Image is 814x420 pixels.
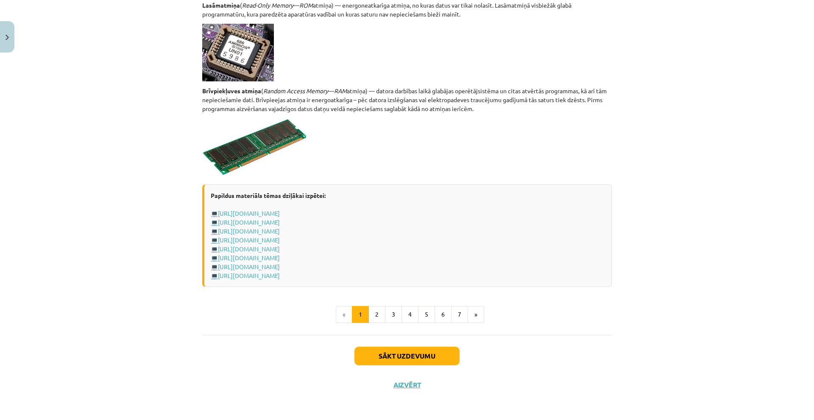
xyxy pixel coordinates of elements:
button: Aizvērt [391,381,423,389]
strong: Lasāmatmiņa [202,1,240,9]
button: Sākt uzdevumu [354,347,460,365]
button: 4 [401,306,418,323]
p: ( — atmiņa) — energoneatkarīga atmiņa, no kuras datus var tikai nolasīt. Lasāmatmiņā visbiežāk gl... [202,1,612,19]
div: 💻 💻 💻 💻 💻 💻 💻 💻 [202,184,612,287]
strong: Papildus materiāls tēmas dziļākai izpētei: [211,192,326,199]
em: RAM [334,87,347,95]
button: 5 [418,306,435,323]
img: icon-close-lesson-0947bae3869378f0d4975bcd49f059093ad1ed9edebbc8119c70593378902aed.svg [6,35,9,40]
a: [URL][DOMAIN_NAME] [218,263,280,270]
em: ROM [299,1,313,9]
button: 2 [368,306,385,323]
a: [URL][DOMAIN_NAME] [218,236,280,244]
a: [URL][DOMAIN_NAME] [218,209,280,217]
em: Random Access Memory [263,87,328,95]
strong: Brīvpiekļuves atmiņa [202,87,261,95]
a: [URL][DOMAIN_NAME] [218,272,280,279]
button: 6 [435,306,452,323]
a: [URL][DOMAIN_NAME] [218,245,280,253]
a: [URL][DOMAIN_NAME] [218,218,280,226]
nav: Page navigation example [202,306,612,323]
button: 3 [385,306,402,323]
button: 7 [451,306,468,323]
a: [URL][DOMAIN_NAME] [218,227,280,235]
p: ( — atmiņa) — datora darbības laikā glabājas operētājsistēma un citas atvērtās programmas, kā arī... [202,86,612,113]
a: [URL][DOMAIN_NAME] [218,254,280,261]
em: Read-Only Memory [242,1,293,9]
button: » [468,306,484,323]
button: 1 [352,306,369,323]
